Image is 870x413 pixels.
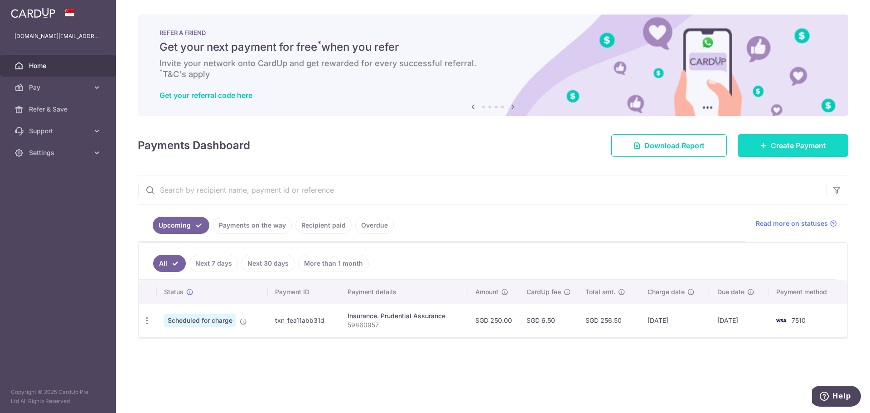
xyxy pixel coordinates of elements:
span: Settings [29,148,89,157]
h4: Payments Dashboard [138,137,250,154]
a: Overdue [355,217,394,234]
span: Create Payment [771,140,826,151]
h5: Get your next payment for free when you refer [159,40,826,54]
a: Recipient paid [295,217,352,234]
a: Get your referral code here [159,91,252,100]
p: REFER A FRIEND [159,29,826,36]
span: Read more on statuses [756,219,828,228]
span: Amount [475,287,498,296]
span: Download Report [644,140,705,151]
p: 59860957 [348,321,461,330]
p: [DOMAIN_NAME][EMAIL_ADDRESS][DOMAIN_NAME] [14,32,101,41]
a: Download Report [611,134,727,157]
td: SGD 250.00 [468,304,519,337]
td: txn_fea11abb31d [268,304,340,337]
span: Charge date [648,287,685,296]
a: Read more on statuses [756,219,837,228]
span: Scheduled for charge [164,314,236,327]
span: CardUp fee [527,287,561,296]
a: Next 7 days [189,255,238,272]
img: CardUp [11,7,55,18]
span: Pay [29,83,89,92]
a: More than 1 month [298,255,369,272]
iframe: Opens a widget where you can find more information [812,386,861,408]
span: Due date [717,287,744,296]
a: Upcoming [153,217,209,234]
th: Payment details [340,280,468,304]
input: Search by recipient name, payment id or reference [138,175,826,204]
a: Payments on the way [213,217,292,234]
td: [DATE] [640,304,710,337]
span: Home [29,61,89,70]
th: Payment method [769,280,847,304]
span: Support [29,126,89,136]
th: Payment ID [268,280,340,304]
span: 7510 [792,316,806,324]
img: Bank Card [772,315,790,326]
span: Refer & Save [29,105,89,114]
a: Create Payment [738,134,848,157]
img: RAF banner [138,15,848,116]
td: [DATE] [710,304,769,337]
a: All [153,255,186,272]
span: Total amt. [585,287,615,296]
div: Insurance. Prudential Assurance [348,311,461,321]
td: SGD 256.50 [578,304,640,337]
span: Status [164,287,184,296]
h6: Invite your network onto CardUp and get rewarded for every successful referral. T&C's apply [159,58,826,80]
a: Next 30 days [242,255,295,272]
td: SGD 6.50 [519,304,578,337]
